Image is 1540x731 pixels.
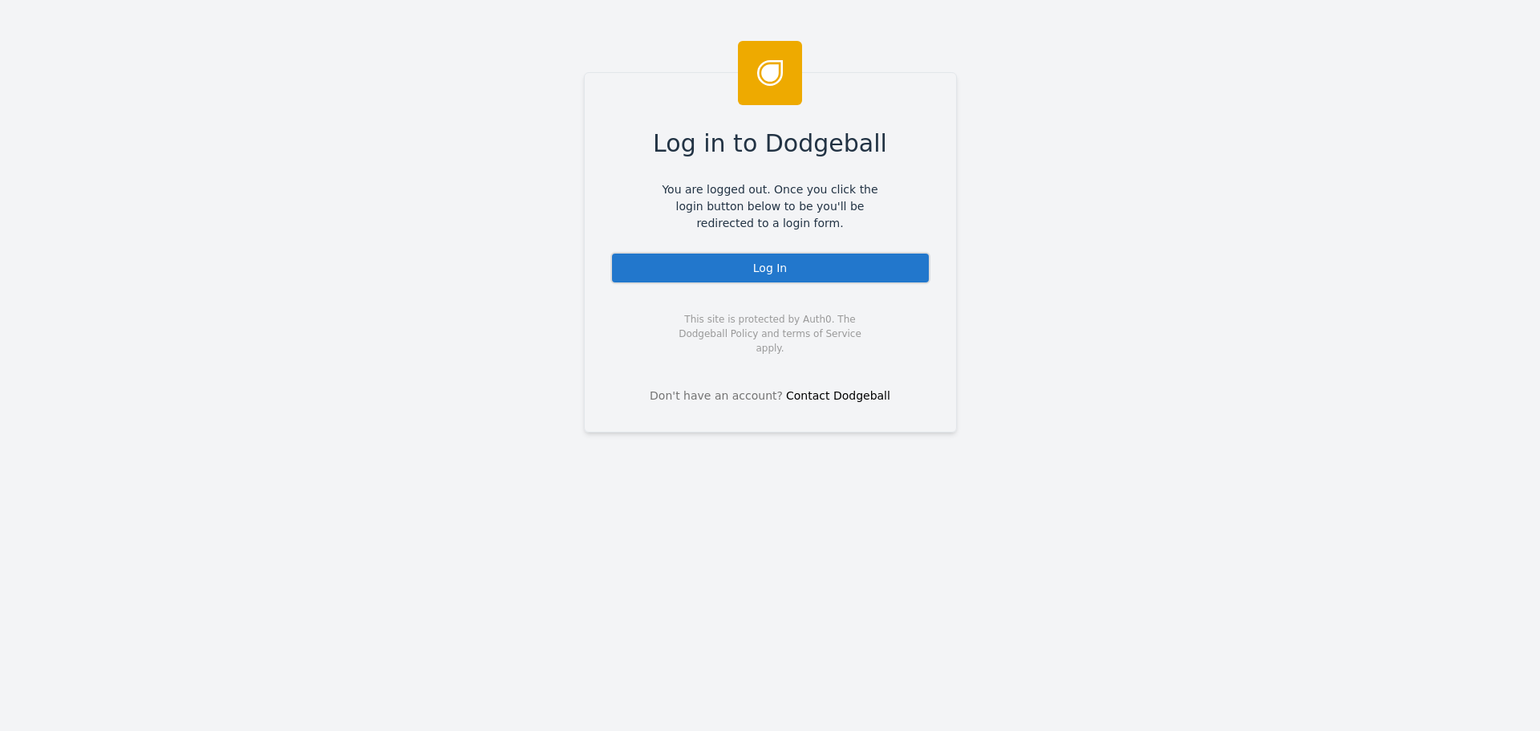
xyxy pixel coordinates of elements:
span: Don't have an account? [650,388,783,404]
span: You are logged out. Once you click the login button below to be you'll be redirected to a login f... [650,181,890,232]
span: Log in to Dodgeball [653,125,887,161]
a: Contact Dodgeball [786,389,890,402]
div: Log In [610,252,930,284]
span: This site is protected by Auth0. The Dodgeball Policy and terms of Service apply. [665,312,876,355]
